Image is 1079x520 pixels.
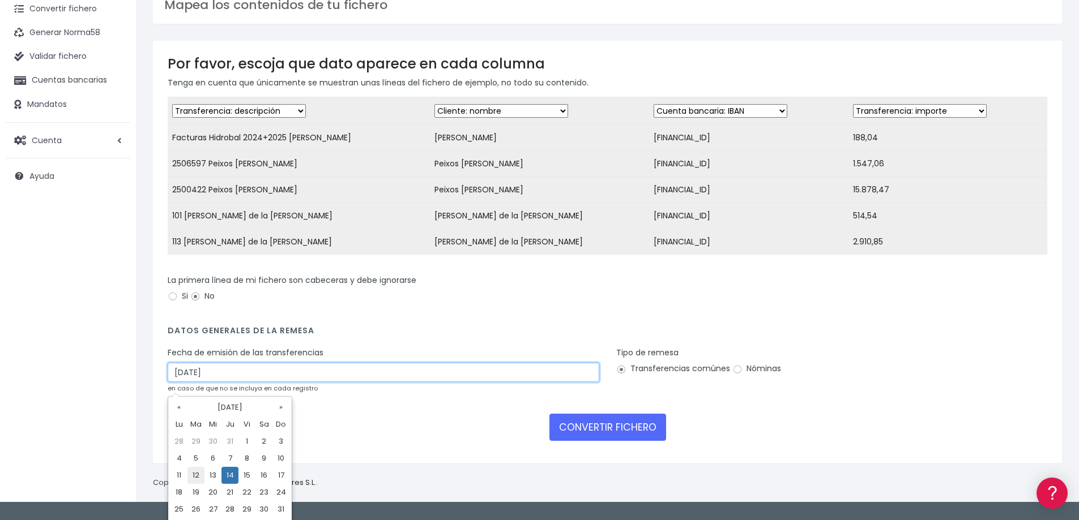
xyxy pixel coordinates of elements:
th: [DATE] [187,399,272,416]
span: Ayuda [29,170,54,182]
a: POWERED BY ENCHANT [156,326,218,337]
td: 25 [170,501,187,518]
td: 101 [PERSON_NAME] de la [PERSON_NAME] [168,203,430,229]
td: 19 [187,484,204,501]
td: 9 [255,450,272,467]
td: 21 [221,484,238,501]
td: Peixos [PERSON_NAME] [430,177,650,203]
td: 2.910,85 [848,229,1047,255]
p: Copyright © 2025 . [153,477,318,489]
td: 15 [238,467,255,484]
td: 5 [187,450,204,467]
a: Validar fichero [6,45,130,68]
td: 2506597 Peixos [PERSON_NAME] [168,151,430,177]
button: Contáctanos [11,303,215,323]
span: Cuenta [32,134,62,145]
a: Perfiles de empresas [11,196,215,213]
td: 24 [272,484,289,501]
td: [FINANCIAL_ID] [649,125,848,151]
td: 3 [272,433,289,450]
td: 26 [187,501,204,518]
td: 18 [170,484,187,501]
td: 11 [170,467,187,484]
td: Peixos [PERSON_NAME] [430,151,650,177]
th: Ma [187,416,204,433]
div: Facturación [11,225,215,235]
label: Tipo de remesa [616,347,679,359]
td: 15.878,47 [848,177,1047,203]
td: 188,04 [848,125,1047,151]
td: 28 [221,501,238,518]
small: en caso de que no se incluya en cada registro [168,384,318,393]
td: [FINANCIAL_ID] [649,177,848,203]
td: 28 [170,433,187,450]
td: 8 [238,450,255,467]
td: 2 [255,433,272,450]
td: 17 [272,467,289,484]
th: Mi [204,416,221,433]
div: Convertir ficheros [11,125,215,136]
td: 4 [170,450,187,467]
a: API [11,289,215,307]
td: 1 [238,433,255,450]
td: 31 [272,501,289,518]
div: Información general [11,79,215,89]
td: 6 [204,450,221,467]
button: CONVERTIR FICHERO [549,414,666,441]
td: 20 [204,484,221,501]
label: Transferencias comúnes [616,363,730,375]
a: Videotutoriales [11,178,215,196]
td: 27 [204,501,221,518]
label: Nóminas [732,363,781,375]
label: La primera línea de mi fichero son cabeceras y debe ignorarse [168,274,416,286]
td: [PERSON_NAME] [430,125,650,151]
td: 113 [PERSON_NAME] de la [PERSON_NAME] [168,229,430,255]
td: [FINANCIAL_ID] [649,229,848,255]
td: [FINANCIAL_ID] [649,203,848,229]
td: [PERSON_NAME] de la [PERSON_NAME] [430,229,650,255]
a: Cuenta [6,128,130,152]
td: 514,54 [848,203,1047,229]
h3: Por favor, escoja que dato aparece en cada columna [168,55,1047,72]
td: Facturas Hidrobal 2024+2025 [PERSON_NAME] [168,125,430,151]
td: 14 [221,467,238,484]
td: 22 [238,484,255,501]
a: Mandatos [6,93,130,117]
a: Generar Norma58 [6,21,130,45]
th: Vi [238,416,255,433]
th: » [272,399,289,416]
p: Tenga en cuenta que únicamente se muestran unas líneas del fichero de ejemplo, no todo su contenido. [168,76,1047,89]
td: 23 [255,484,272,501]
h4: Datos generales de la remesa [168,326,1047,341]
a: General [11,243,215,260]
th: Lu [170,416,187,433]
label: Si [168,290,188,302]
label: No [190,290,215,302]
td: 29 [187,433,204,450]
td: 10 [272,450,289,467]
td: 30 [204,433,221,450]
a: Ayuda [6,164,130,188]
td: 31 [221,433,238,450]
th: Do [272,416,289,433]
td: 7 [221,450,238,467]
td: [FINANCIAL_ID] [649,151,848,177]
td: 1.547,06 [848,151,1047,177]
td: 12 [187,467,204,484]
td: 29 [238,501,255,518]
th: Ju [221,416,238,433]
a: Formatos [11,143,215,161]
a: Problemas habituales [11,161,215,178]
td: [PERSON_NAME] de la [PERSON_NAME] [430,203,650,229]
label: Fecha de emisión de las transferencias [168,347,323,359]
td: 13 [204,467,221,484]
td: 16 [255,467,272,484]
th: Sa [255,416,272,433]
a: Información general [11,96,215,114]
div: Programadores [11,272,215,282]
td: 30 [255,501,272,518]
td: 2500422 Peixos [PERSON_NAME] [168,177,430,203]
th: « [170,399,187,416]
a: Cuentas bancarias [6,68,130,92]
